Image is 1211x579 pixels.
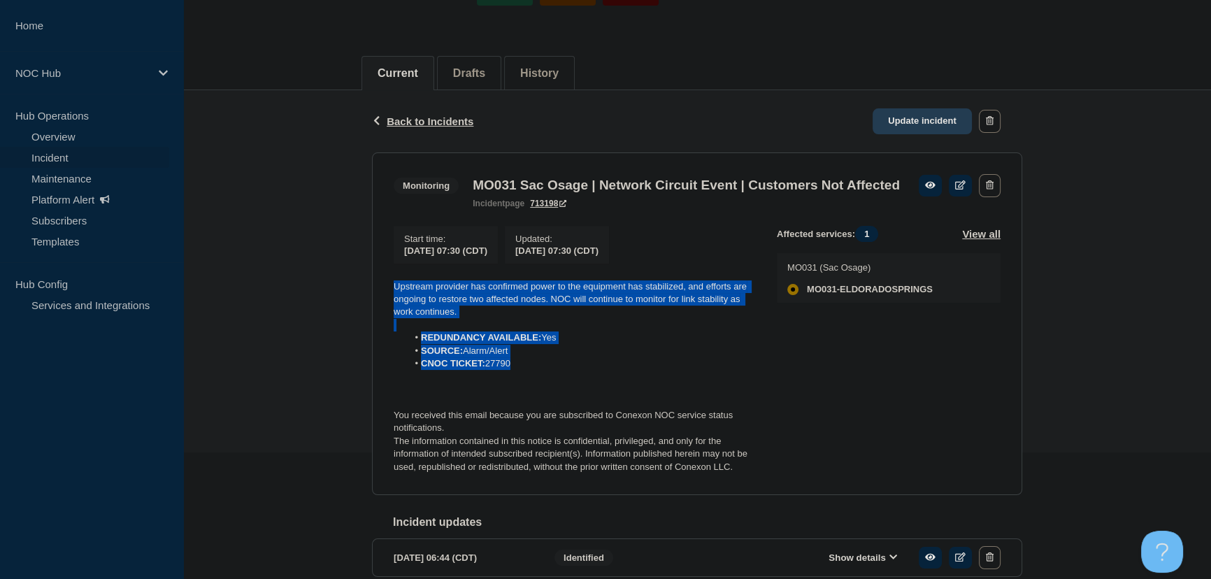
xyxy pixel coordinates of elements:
button: Drafts [453,67,485,80]
p: page [473,199,524,208]
span: Monitoring [394,178,459,194]
iframe: Help Scout Beacon - Open [1141,531,1183,573]
div: [DATE] 07:30 (CDT) [515,244,599,256]
button: View all [962,226,1001,242]
p: You received this email because you are subscribed to Conexon NOC service status notifications. [394,409,754,435]
li: Alarm/Alert [408,345,755,357]
button: Back to Incidents [372,115,473,127]
span: incident [473,199,505,208]
span: MO031-ELDORADOSPRINGS [807,284,933,295]
a: Update incident [873,108,972,134]
span: Back to Incidents [387,115,473,127]
strong: SOURCE: [421,345,463,356]
span: Identified [554,550,613,566]
button: Show details [824,552,901,564]
p: MO031 (Sac Osage) [787,262,933,273]
button: Current [378,67,418,80]
li: 27790 [408,357,755,370]
a: 713198 [530,199,566,208]
strong: REDUNDANCY AVAILABLE: [421,332,541,343]
h3: MO031 Sac Osage | Network Circuit Event | Customers Not Affected [473,178,900,193]
button: History [520,67,559,80]
div: [DATE] 06:44 (CDT) [394,546,533,569]
span: 1 [855,226,878,242]
span: Affected services: [777,226,885,242]
p: NOC Hub [15,67,150,79]
li: Yes [408,331,755,344]
div: affected [787,284,798,295]
p: Upstream provider has confirmed power to the equipment has stabilized, and efforts are ongoing to... [394,280,754,319]
p: Start time : [404,234,487,244]
span: [DATE] 07:30 (CDT) [404,245,487,256]
p: Updated : [515,234,599,244]
h2: Incident updates [393,516,1022,529]
strong: CNOC TICKET: [421,358,485,369]
p: The information contained in this notice is confidential, privileged, and only for the informatio... [394,435,754,473]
